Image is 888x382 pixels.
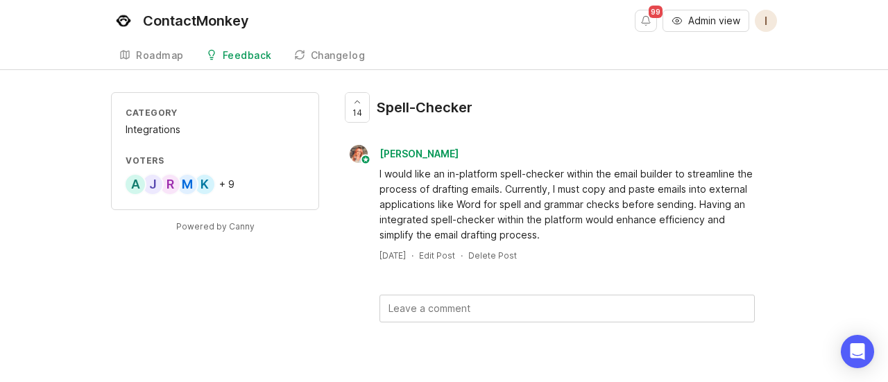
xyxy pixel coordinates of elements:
div: Changelog [311,51,366,60]
div: R [159,173,181,196]
img: ContactMonkey logo [111,8,136,33]
div: Spell-Checker [377,98,472,117]
img: Bronwen W [345,145,373,163]
time: [DATE] [379,250,406,261]
span: [PERSON_NAME] [379,148,459,159]
a: Feedback [198,42,280,70]
span: I [765,12,767,29]
a: Powered by Canny [174,218,257,234]
div: K [194,173,216,196]
a: Changelog [286,42,374,70]
a: Bronwen W[PERSON_NAME] [341,145,470,163]
div: + 9 [219,180,234,189]
img: member badge [361,155,371,165]
span: 99 [649,6,663,18]
div: Integrations [126,122,305,137]
div: Feedback [223,51,272,60]
div: Open Intercom Messenger [841,335,874,368]
div: Delete Post [468,250,517,261]
span: Admin view [688,14,740,28]
div: Category [126,107,305,119]
div: M [176,173,198,196]
a: [DATE] [379,250,406,261]
a: Roadmap [111,42,192,70]
div: A [124,173,146,196]
span: 14 [352,107,362,119]
button: 14 [345,92,370,123]
div: ContactMonkey [143,14,249,28]
div: Edit Post [419,250,455,261]
div: J [142,173,164,196]
button: I [755,10,777,32]
div: Voters [126,155,305,166]
div: I would like an in-platform spell-checker within the email builder to streamline the process of d... [379,166,755,243]
div: · [461,250,463,261]
button: Notifications [635,10,657,32]
div: · [411,250,413,261]
div: Roadmap [136,51,184,60]
button: Admin view [663,10,749,32]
